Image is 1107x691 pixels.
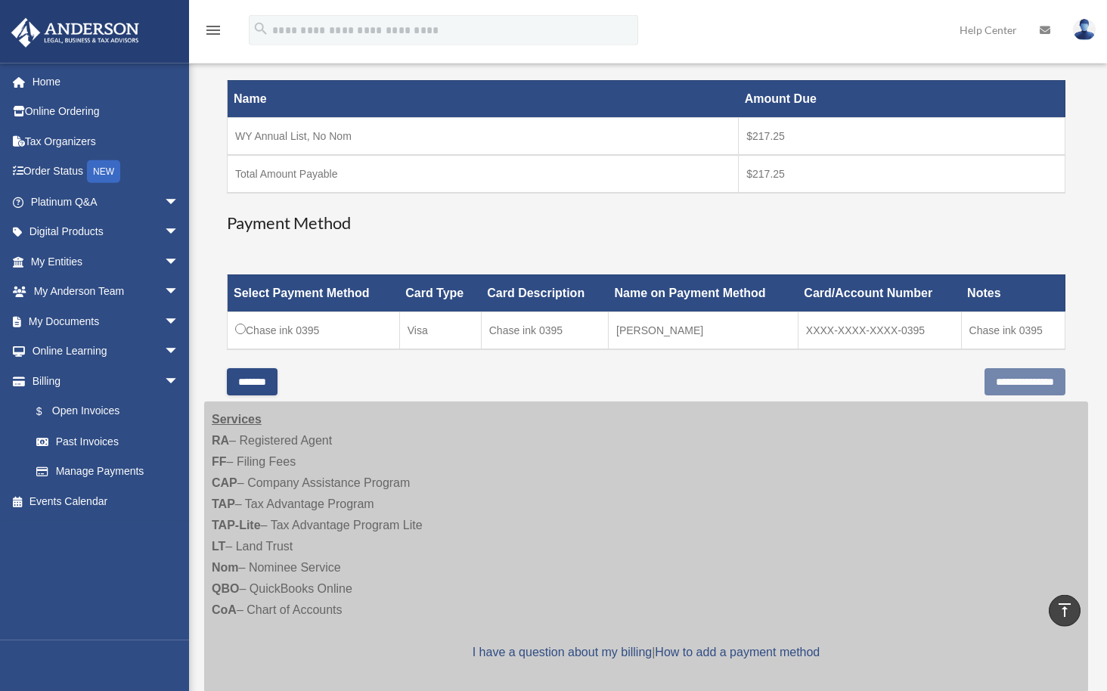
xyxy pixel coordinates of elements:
[399,311,481,349] td: Visa
[164,306,194,337] span: arrow_drop_down
[739,80,1065,117] th: Amount Due
[228,274,400,311] th: Select Payment Method
[21,457,194,487] a: Manage Payments
[212,642,1081,663] p: |
[739,155,1065,193] td: $217.25
[11,126,202,156] a: Tax Organizers
[1073,19,1096,41] img: User Pic
[228,155,739,193] td: Total Amount Payable
[21,396,187,427] a: $Open Invoices
[739,117,1065,155] td: $217.25
[212,434,229,447] strong: RA
[798,274,961,311] th: Card/Account Number
[609,274,798,311] th: Name on Payment Method
[212,413,262,426] strong: Services
[164,366,194,397] span: arrow_drop_down
[7,18,144,48] img: Anderson Advisors Platinum Portal
[212,561,239,574] strong: Nom
[11,486,202,516] a: Events Calendar
[11,187,202,217] a: Platinum Q&Aarrow_drop_down
[164,246,194,277] span: arrow_drop_down
[212,497,235,510] strong: TAP
[961,311,1065,349] td: Chase ink 0395
[11,246,202,277] a: My Entitiesarrow_drop_down
[164,187,194,218] span: arrow_drop_down
[87,160,120,183] div: NEW
[164,217,194,248] span: arrow_drop_down
[204,26,222,39] a: menu
[655,646,820,658] a: How to add a payment method
[11,336,202,367] a: Online Learningarrow_drop_down
[473,646,652,658] a: I have a question about my billing
[164,336,194,367] span: arrow_drop_down
[164,277,194,308] span: arrow_drop_down
[798,311,961,349] td: XXXX-XXXX-XXXX-0395
[21,426,194,457] a: Past Invoices
[212,519,261,531] strong: TAP-Lite
[204,21,222,39] i: menu
[253,20,269,37] i: search
[228,117,739,155] td: WY Annual List, No Nom
[228,80,739,117] th: Name
[609,311,798,349] td: [PERSON_NAME]
[11,156,202,187] a: Order StatusNEW
[11,67,202,97] a: Home
[228,311,400,349] td: Chase ink 0395
[481,274,608,311] th: Card Description
[212,540,225,553] strong: LT
[399,274,481,311] th: Card Type
[11,306,202,336] a: My Documentsarrow_drop_down
[227,212,1065,235] h3: Payment Method
[11,366,194,396] a: Billingarrow_drop_down
[11,277,202,307] a: My Anderson Teamarrow_drop_down
[1049,595,1081,627] a: vertical_align_top
[11,97,202,127] a: Online Ordering
[212,455,227,468] strong: FF
[212,603,237,616] strong: CoA
[961,274,1065,311] th: Notes
[481,311,608,349] td: Chase ink 0395
[45,402,52,421] span: $
[212,582,239,595] strong: QBO
[212,476,237,489] strong: CAP
[11,217,202,247] a: Digital Productsarrow_drop_down
[1056,601,1074,619] i: vertical_align_top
